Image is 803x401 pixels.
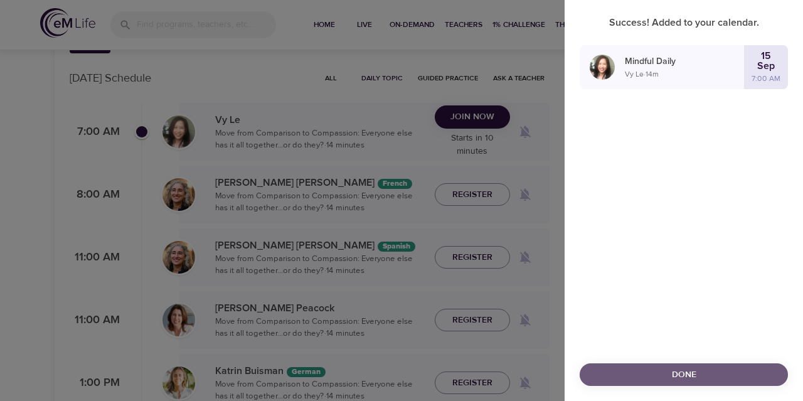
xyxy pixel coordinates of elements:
[761,51,771,61] p: 15
[580,363,788,387] button: Done
[625,68,744,80] p: Vy Le · 14 m
[757,61,775,71] p: Sep
[580,15,788,30] p: Success! Added to your calendar.
[590,55,615,80] img: vy-profile-good-3.jpg
[752,73,780,84] p: 7:00 AM
[625,55,744,68] p: Mindful Daily
[590,367,778,383] span: Done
